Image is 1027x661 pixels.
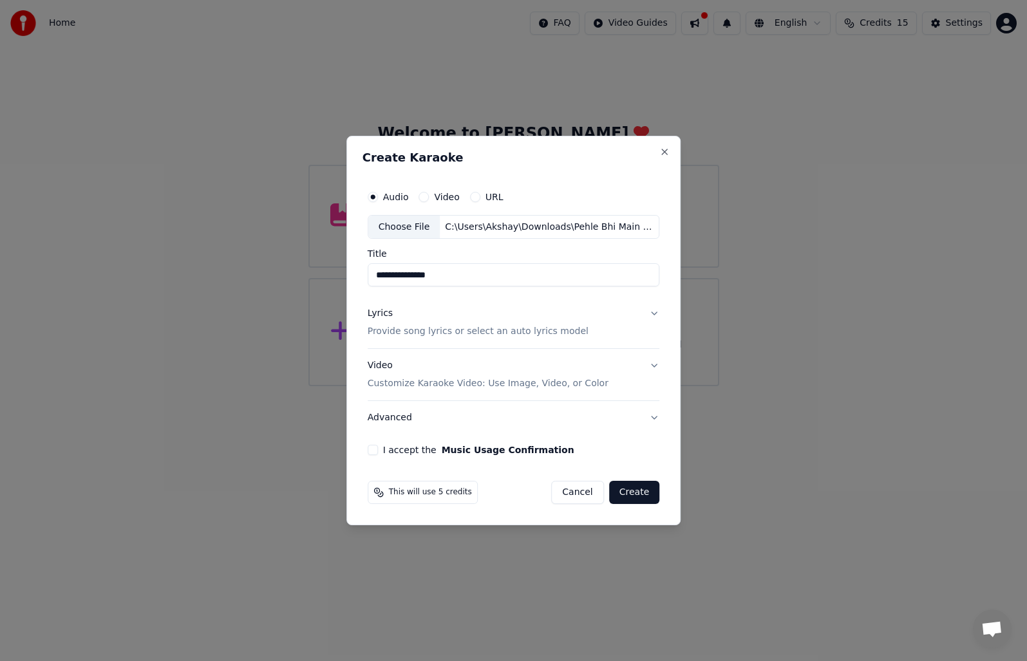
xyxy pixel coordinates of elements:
div: Video [368,360,608,391]
label: I accept the [383,445,574,454]
div: Lyrics [368,308,393,321]
p: Customize Karaoke Video: Use Image, Video, or Color [368,377,608,390]
button: I accept the [442,445,574,454]
span: This will use 5 credits [389,487,472,498]
button: Cancel [551,481,603,504]
button: VideoCustomize Karaoke Video: Use Image, Video, or Color [368,349,660,401]
button: Create [609,481,660,504]
button: LyricsProvide song lyrics or select an auto lyrics model [368,297,660,349]
button: Advanced [368,401,660,434]
p: Provide song lyrics or select an auto lyrics model [368,326,589,339]
label: URL [485,192,504,201]
label: Video [435,192,460,201]
label: Audio [383,192,409,201]
h2: Create Karaoke [363,152,665,163]
div: Choose File [368,216,440,239]
label: Title [368,250,660,259]
div: C:\Users\Akshay\Downloads\Pehle Bhi Main Animal 320 Kbps.mp3 [440,221,659,234]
